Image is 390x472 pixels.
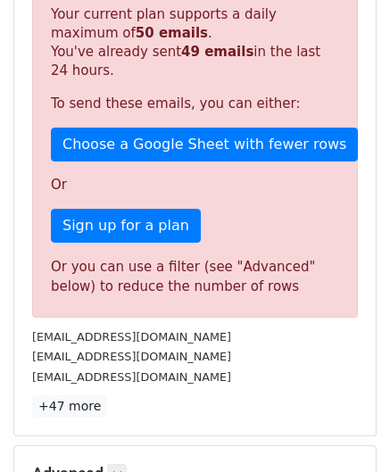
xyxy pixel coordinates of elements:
p: To send these emails, you can either: [51,95,339,113]
strong: 49 emails [181,44,253,60]
iframe: Chat Widget [301,386,390,472]
small: [EMAIL_ADDRESS][DOMAIN_NAME] [32,330,231,344]
a: +47 more [32,395,107,418]
strong: 50 emails [136,25,208,41]
div: Or you can use a filter (see "Advanced" below) to reduce the number of rows [51,257,339,297]
small: [EMAIL_ADDRESS][DOMAIN_NAME] [32,370,231,384]
p: Or [51,176,339,195]
small: [EMAIL_ADDRESS][DOMAIN_NAME] [32,350,231,363]
p: Your current plan supports a daily maximum of . You've already sent in the last 24 hours. [51,5,339,80]
a: Choose a Google Sheet with fewer rows [51,128,358,161]
a: Sign up for a plan [51,209,201,243]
